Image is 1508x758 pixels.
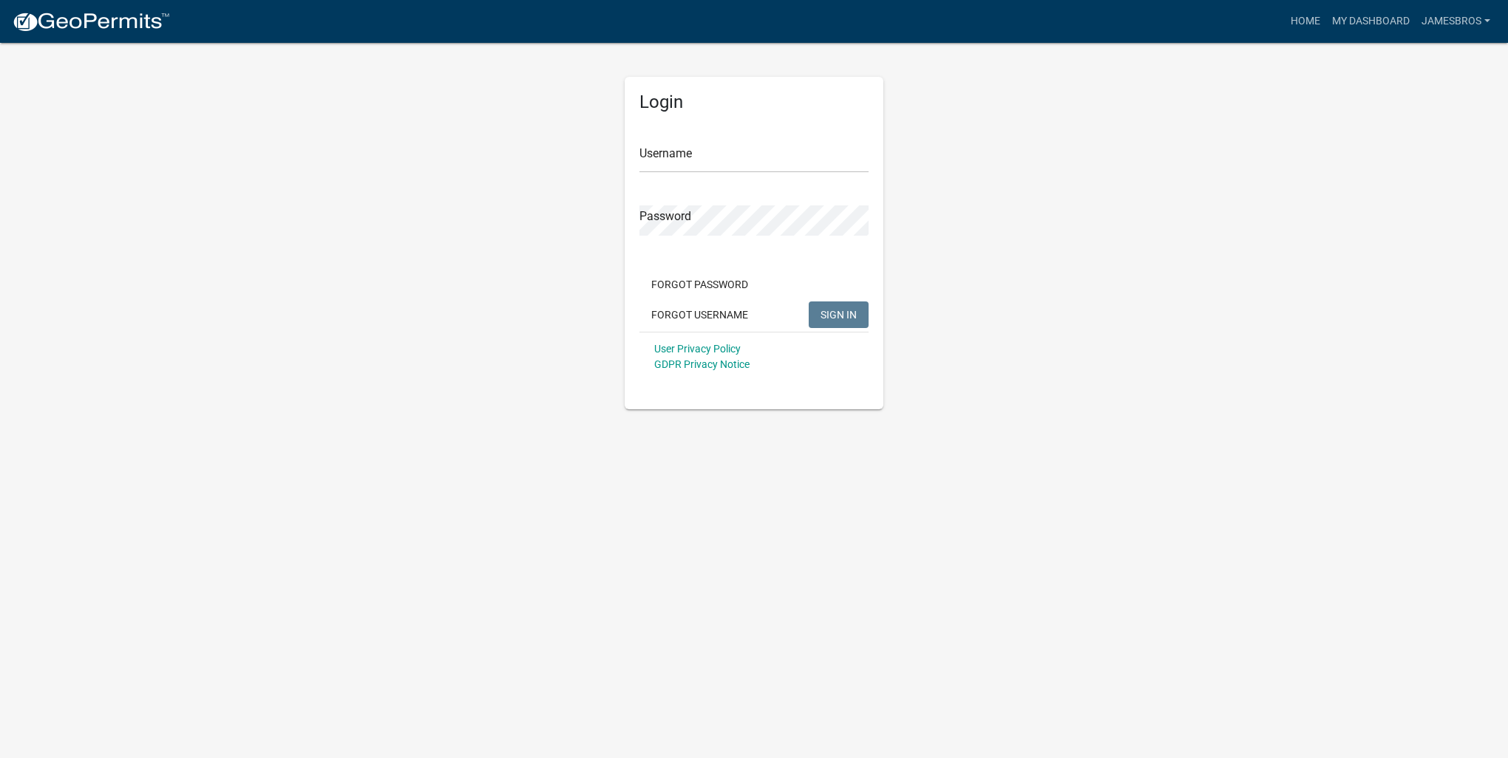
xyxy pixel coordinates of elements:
[639,271,760,298] button: Forgot Password
[1326,7,1416,35] a: My Dashboard
[639,92,869,113] h5: Login
[821,308,857,320] span: SIGN IN
[654,358,750,370] a: GDPR Privacy Notice
[1285,7,1326,35] a: Home
[1416,7,1496,35] a: jamesbros
[654,343,741,355] a: User Privacy Policy
[809,301,869,328] button: SIGN IN
[639,301,760,328] button: Forgot Username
